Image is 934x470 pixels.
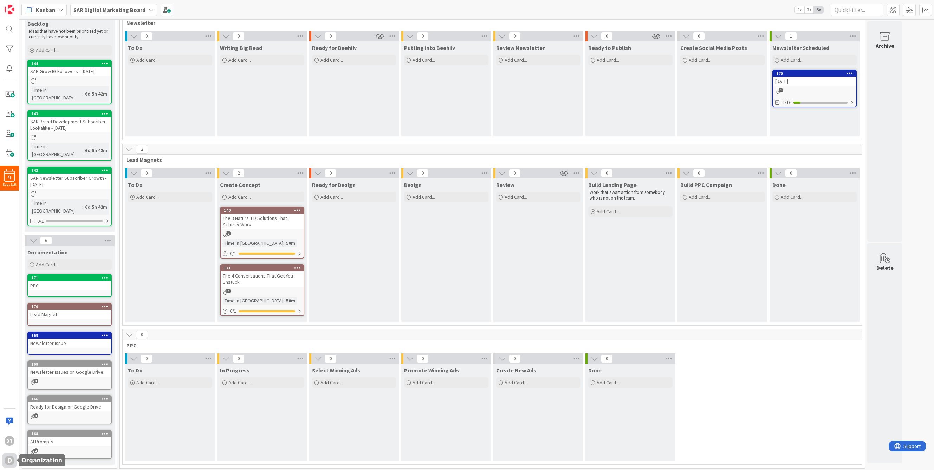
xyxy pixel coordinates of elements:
div: 141The 4 Conversations That Get You Unstuck [221,265,304,287]
img: Visit kanbanzone.com [5,5,14,14]
span: To Do [128,367,143,374]
div: Time in [GEOGRAPHIC_DATA] [223,239,283,247]
span: 0 [417,354,429,363]
div: Newsletter Issue [28,339,111,348]
h5: Organization [21,457,62,464]
div: Time in [GEOGRAPHIC_DATA] [223,297,283,305]
span: 0 [417,169,429,177]
div: 0/1 [221,307,304,315]
div: 171PPC [28,275,111,290]
span: Add Card... [413,379,435,386]
span: Done [588,367,602,374]
div: 175[DATE] [773,70,856,86]
div: 109 [31,362,111,367]
span: 1 [226,231,231,236]
div: Archive [876,41,894,50]
div: 142SAR Newsletter Subscriber Growth - [DATE] [28,167,111,189]
span: 3x [814,6,823,13]
span: Add Card... [136,379,159,386]
span: 0 [509,32,521,40]
span: 0 / 1 [230,250,236,257]
span: Review Newsletter [496,44,545,51]
span: 2x [804,6,814,13]
span: Ready for Beehiiv [312,44,357,51]
div: The 3 Natural ED Solutions That Actually Work [221,214,304,229]
div: SAR Brand Development Subscriber Lookalike - [DATE] [28,117,111,132]
span: Add Card... [228,194,251,200]
div: 140 [224,208,304,213]
div: 141 [224,266,304,270]
span: Add Card... [228,379,251,386]
span: To Do [128,44,143,51]
span: Add Card... [36,47,58,53]
span: : [82,203,83,211]
span: Build Landing Page [588,181,637,188]
div: 140The 3 Natural ED Solutions That Actually Work [221,207,304,229]
div: 168AI Prompts [28,431,111,446]
span: 4 [8,175,12,180]
span: 0/1 [37,217,44,225]
div: 171 [28,275,111,281]
span: 0 [417,32,429,40]
span: Done [772,181,786,188]
div: 6d 5h 42m [83,203,109,211]
div: 170 [28,303,111,310]
span: Add Card... [320,57,343,63]
div: Newsletter Issues on Google Drive [28,367,111,377]
div: 169 [31,333,111,338]
span: 2 [233,169,245,177]
div: Delete [876,263,894,272]
span: : [82,90,83,98]
span: Add Card... [597,379,619,386]
span: Backlog [27,20,49,27]
div: 6d 5h 42m [83,90,109,98]
span: Kanban [36,6,55,14]
span: 0 [136,331,148,339]
span: Ready to Publish [588,44,631,51]
span: 1 [226,289,231,293]
div: 142 [31,168,111,173]
span: : [283,297,284,305]
span: 0 [601,354,613,363]
div: 168 [31,431,111,436]
span: Design [404,181,422,188]
span: 1 [785,32,797,40]
div: DT [5,436,14,446]
span: Review [496,181,514,188]
div: 175 [776,71,856,76]
span: Create New Ads [496,367,536,374]
span: 0 [601,169,613,177]
span: 0 [601,32,613,40]
span: Add Card... [505,379,527,386]
span: 0 [325,169,337,177]
span: 1 [34,413,38,418]
span: Add Card... [320,194,343,200]
span: Add Card... [689,194,711,200]
span: PPC [126,342,853,349]
div: The 4 Conversations That Get You Unstuck [221,271,304,287]
div: 169Newsletter Issue [28,332,111,348]
span: Newsletter Scheduled [772,44,829,51]
div: 140 [221,207,304,214]
div: 166 [31,397,111,402]
div: PPC [28,281,111,290]
span: 0 [693,169,705,177]
span: Select Winning Ads [312,367,360,374]
span: Add Card... [781,57,803,63]
span: Support [15,1,32,9]
div: 144 [31,61,111,66]
div: 143 [31,111,111,116]
div: SAR Grow IG Followers - [DATE] [28,67,111,76]
span: 0 [141,32,153,40]
span: Add Card... [136,57,159,63]
span: 0 [141,354,153,363]
span: 1 [34,379,38,383]
div: 50m [284,297,297,305]
span: Create Concept [220,181,260,188]
div: 170 [31,304,111,309]
span: 0 [233,32,245,40]
span: 0 [233,354,245,363]
div: SAR Newsletter Subscriber Growth - [DATE] [28,174,111,189]
div: 175 [773,70,856,77]
div: 169 [28,332,111,339]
